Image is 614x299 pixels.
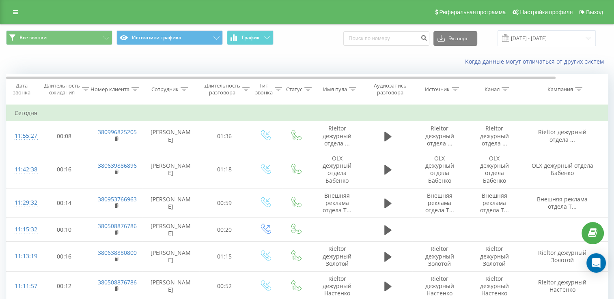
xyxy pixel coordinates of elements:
td: 00:14 [39,188,90,218]
a: Когда данные могут отличаться от других систем [465,58,608,65]
td: OLX дежурный отдела Бабенко [311,151,364,188]
div: Имя пула [323,86,347,93]
a: 380639886896 [98,162,137,169]
span: График [242,35,260,41]
div: Длительность разговора [205,82,240,96]
div: Open Intercom Messenger [586,253,606,273]
td: Rieltor дежурный Золотой [522,241,603,271]
span: Rieltor дежурный отдела ... [425,124,454,147]
div: 11:15:32 [15,222,31,237]
div: 11:13:19 [15,248,31,264]
td: 01:15 [199,241,250,271]
a: 380638880800 [98,249,137,256]
span: Настройки профиля [520,9,573,15]
button: Все звонки [6,30,112,45]
div: 11:29:32 [15,195,31,211]
td: [PERSON_NAME] [142,151,199,188]
td: 01:18 [199,151,250,188]
span: Внешняя реклама отдела Т... [537,195,588,210]
span: Rieltor дежурный отдела ... [480,124,509,147]
button: Экспорт [433,31,477,46]
span: Реферальная программа [439,9,506,15]
td: [PERSON_NAME] [142,121,199,151]
td: OLX дежурный отдела Бабенко [412,151,467,188]
td: Rieltor дежурный Золотой [311,241,364,271]
span: Внешняя реклама отдела Т... [425,192,454,214]
div: Длительность ожидания [44,82,80,96]
div: Сотрудник [151,86,179,93]
button: Источники трафика [116,30,223,45]
a: 380996825205 [98,128,137,136]
a: 380508876786 [98,222,137,230]
div: 11:42:38 [15,162,31,177]
div: Статус [286,86,302,93]
input: Поиск по номеру [343,31,429,46]
span: Выход [586,9,603,15]
button: График [227,30,274,45]
div: Аудиозапись разговора [371,82,410,96]
div: 11:55:27 [15,128,31,144]
div: Канал [485,86,500,93]
span: Rieltor дежурный отдела ... [323,124,351,147]
span: Все звонки [19,34,47,41]
div: Номер клиента [90,86,129,93]
div: Дата звонка [6,82,37,96]
td: OLX дежурный отдела Бабенко [522,151,603,188]
span: Внешняя реклама отдела Т... [323,192,351,214]
div: Тип звонка [255,82,273,96]
td: [PERSON_NAME] [142,218,199,241]
td: 01:36 [199,121,250,151]
td: 00:10 [39,218,90,241]
span: Rieltor дежурный отдела ... [538,128,586,143]
span: Внешняя реклама отдела Т... [480,192,509,214]
td: [PERSON_NAME] [142,188,199,218]
td: 00:16 [39,241,90,271]
td: 00:08 [39,121,90,151]
td: Rieltor дежурный Золотой [467,241,522,271]
div: Источник [425,86,450,93]
a: 380508876786 [98,278,137,286]
td: [PERSON_NAME] [142,241,199,271]
td: 00:59 [199,188,250,218]
div: Кампания [547,86,573,93]
a: 380953766963 [98,195,137,203]
td: 00:16 [39,151,90,188]
td: OLX дежурный отдела Бабенко [467,151,522,188]
td: Rieltor дежурный Золотой [412,241,467,271]
td: 00:20 [199,218,250,241]
div: 11:11:57 [15,278,31,294]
